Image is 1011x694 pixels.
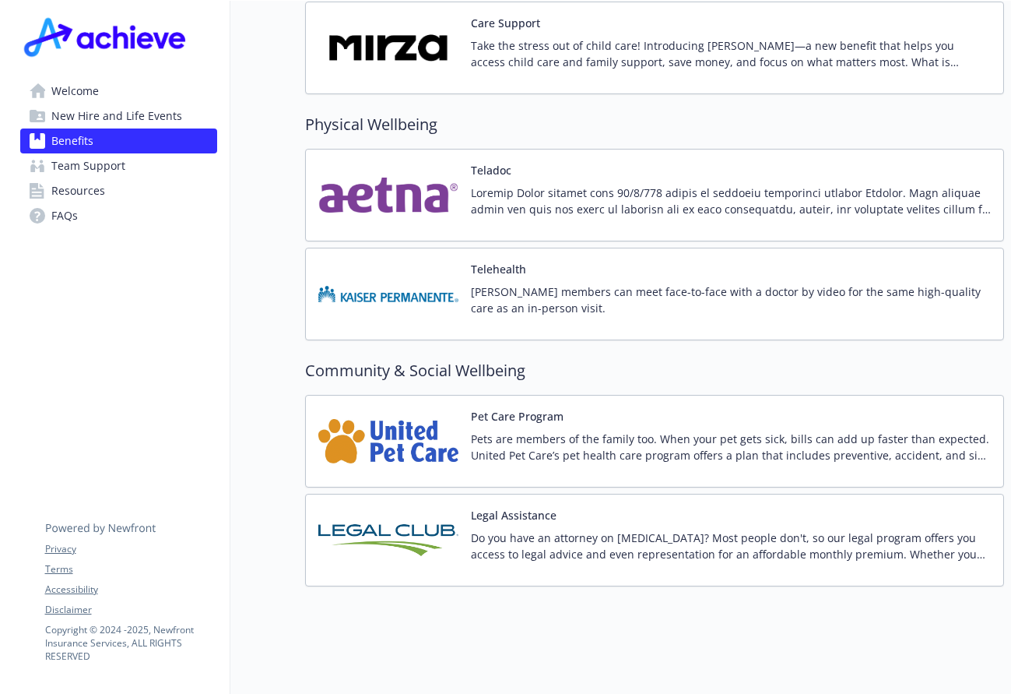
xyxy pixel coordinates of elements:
[471,37,991,70] p: Take the stress out of child care! Introducing [PERSON_NAME]—a new benefit that helps you access ...
[471,431,991,463] p: Pets are members of the family too. When your pet gets sick, bills can add up faster than expecte...
[45,562,216,576] a: Terms
[471,185,991,217] p: Loremip Dolor sitamet cons 90/8/778 adipis el seddoeiu temporinci utlabor Etdolor. Magn aliquae a...
[51,153,125,178] span: Team Support
[20,104,217,129] a: New Hire and Life Events
[45,583,216,597] a: Accessibility
[45,623,216,663] p: Copyright © 2024 - 2025 , Newfront Insurance Services, ALL RIGHTS RESERVED
[305,359,1004,382] h2: Community & Social Wellbeing
[20,153,217,178] a: Team Support
[471,15,540,31] button: Care Support
[20,129,217,153] a: Benefits
[471,284,991,316] p: [PERSON_NAME] members can meet face-to-face with a doctor by video for the same high-quality care...
[51,178,105,203] span: Resources
[471,408,563,425] button: Pet Care Program
[471,162,511,178] button: Teladoc
[20,178,217,203] a: Resources
[318,408,458,474] img: United Pet Care carrier logo
[318,261,458,327] img: Kaiser Permanente Insurance Company carrier logo
[20,79,217,104] a: Welcome
[20,203,217,228] a: FAQs
[305,113,1004,136] h2: Physical Wellbeing
[318,15,458,81] img: HeyMirza, Inc. carrier logo
[51,79,99,104] span: Welcome
[51,104,182,129] span: New Hire and Life Events
[471,530,991,562] p: Do you have an attorney on [MEDICAL_DATA]? Most people don't, so our legal program offers you acc...
[51,129,93,153] span: Benefits
[471,261,526,277] button: Telehealth
[51,203,78,228] span: FAQs
[45,542,216,556] a: Privacy
[318,162,458,228] img: Aetna Inc carrier logo
[471,507,556,523] button: Legal Assistance
[45,603,216,617] a: Disclaimer
[318,507,458,573] img: Legal Club of America carrier logo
